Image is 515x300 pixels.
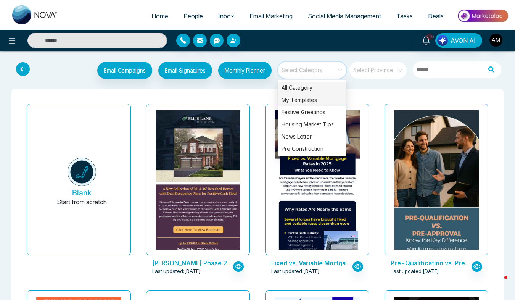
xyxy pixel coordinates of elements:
[12,5,58,24] img: Nova CRM Logo
[57,197,107,216] p: Start from scratch
[278,94,346,106] div: My Templates
[391,268,439,275] span: Last updated: [DATE]
[389,9,420,23] a: Tasks
[39,110,124,255] button: BlankStart from scratch
[249,12,293,20] span: Email Marketing
[68,158,96,186] img: novacrm
[308,12,381,20] span: Social Media Management
[278,106,346,118] div: Festive Greetings
[152,62,212,81] a: Email Signatures
[426,33,433,40] span: 10+
[420,9,451,23] a: Deals
[300,9,389,23] a: Social Media Management
[271,268,320,275] span: Last updated: [DATE]
[211,9,242,23] a: Inbox
[152,258,233,268] p: Ellis Lane Phase 2 by Poetry Living
[489,34,502,47] img: User Avatar
[278,118,346,131] div: Housing Market Tips
[242,9,300,23] a: Email Marketing
[451,36,476,45] span: AVON AI
[212,62,272,81] a: Monthly Planner
[428,12,444,20] span: Deals
[151,12,168,20] span: Home
[271,258,352,268] p: Fixed vs. Variable Mortgage Rates in 2025: What You Need to Know
[417,33,435,47] a: 10+
[489,274,507,292] iframe: Intercom live chat
[437,35,448,46] img: Lead Flow
[176,9,211,23] a: People
[278,143,346,155] div: Pre Construction
[91,66,152,74] a: Email Campaigns
[152,268,201,275] span: Last updated: [DATE]
[72,188,92,197] h5: Blank
[455,7,510,24] img: Market-place.gif
[218,62,272,79] button: Monthly Planner
[183,12,203,20] span: People
[158,62,212,79] button: Email Signatures
[218,12,234,20] span: Inbox
[435,33,482,48] button: AVON AI
[97,62,152,79] button: Email Campaigns
[278,131,346,143] div: News Letter
[396,12,413,20] span: Tasks
[144,9,176,23] a: Home
[391,258,472,268] p: Pre-Qualification vs. Pre-Approval: Know the Key Difference
[278,82,346,94] div: All Category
